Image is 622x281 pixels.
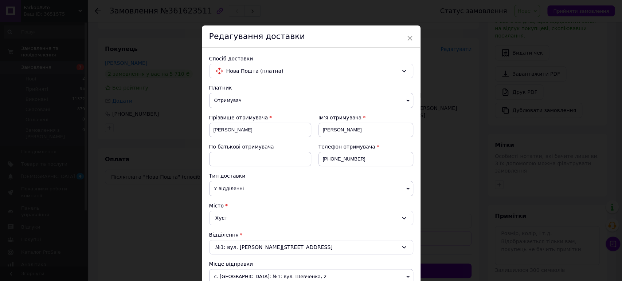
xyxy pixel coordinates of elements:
span: Прізвище отримувача [209,115,268,120]
div: Місто [209,202,413,209]
span: Отримувач [209,93,413,108]
div: Редагування доставки [202,25,420,48]
div: Відділення [209,231,413,238]
span: Місце відправки [209,261,253,267]
span: Нова Пошта (платна) [226,67,398,75]
span: У відділенні [209,181,413,196]
span: Телефон отримувача [318,144,375,150]
div: №1: вул. [PERSON_NAME][STREET_ADDRESS] [209,240,413,254]
div: Спосіб доставки [209,55,413,62]
span: Ім'я отримувача [318,115,362,120]
div: Хуст [209,211,413,225]
span: По батькові отримувача [209,144,274,150]
span: Тип доставки [209,173,246,179]
span: × [407,32,413,44]
span: Платник [209,85,232,91]
input: +380 [318,152,413,166]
